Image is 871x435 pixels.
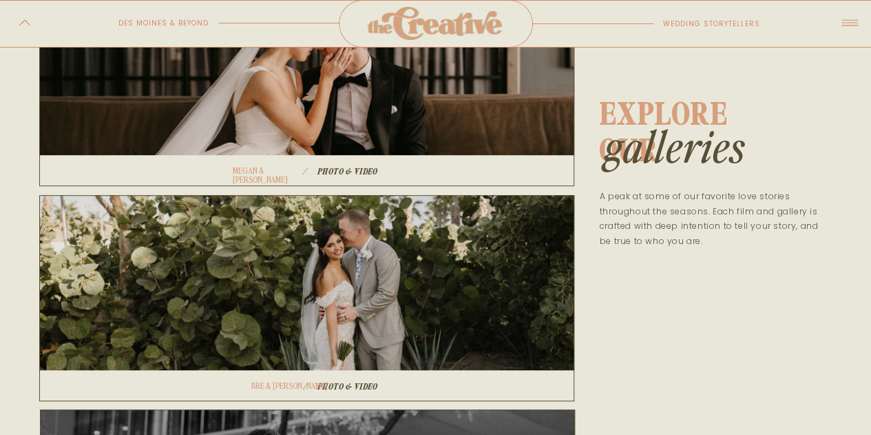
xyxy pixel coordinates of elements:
[233,166,319,175] a: megan & [PERSON_NAME]
[317,381,441,390] a: Photo & video
[80,17,209,30] p: des moines & beyond
[600,189,830,285] p: A peak at some of our favorite love stories throughout the seasons. Each film and gallery is craf...
[317,166,441,174] a: Photo & video
[604,121,784,179] h1: GALLERIES
[251,381,338,390] a: Bre & [PERSON_NAME]
[599,94,791,129] h1: explore OUR
[663,17,781,31] p: wedding storytellers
